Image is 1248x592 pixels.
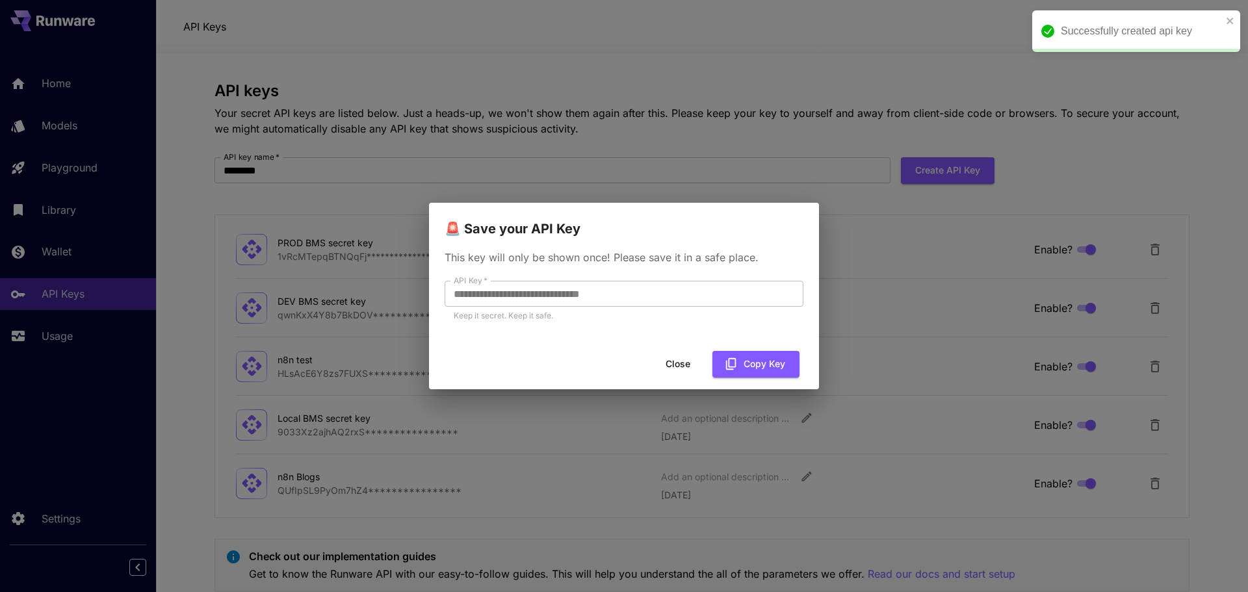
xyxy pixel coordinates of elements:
button: Copy Key [712,351,799,378]
p: This key will only be shown once! Please save it in a safe place. [445,250,803,265]
p: Keep it secret. Keep it safe. [454,309,794,322]
h2: 🚨 Save your API Key [429,203,819,239]
label: API Key [454,275,487,286]
button: Close [649,351,707,378]
button: close [1226,16,1235,26]
div: Successfully created api key [1061,23,1222,39]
